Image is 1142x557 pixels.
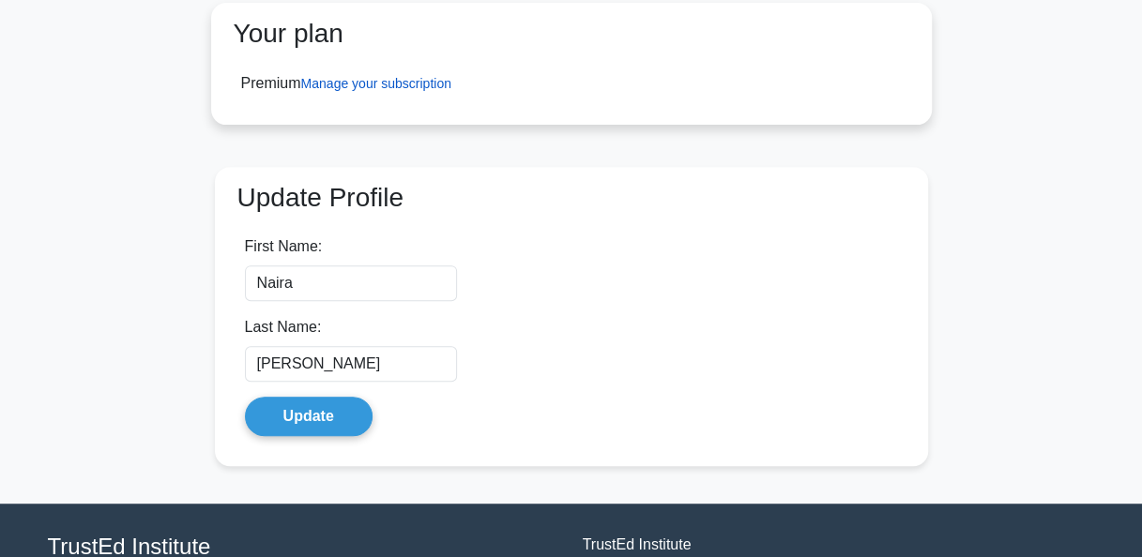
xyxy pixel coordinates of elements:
[241,72,451,95] div: Premium
[301,76,451,91] a: Manage your subscription
[226,18,917,50] h3: Your plan
[245,235,323,258] label: First Name:
[230,182,913,214] h3: Update Profile
[245,316,322,339] label: Last Name:
[245,397,373,436] button: Update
